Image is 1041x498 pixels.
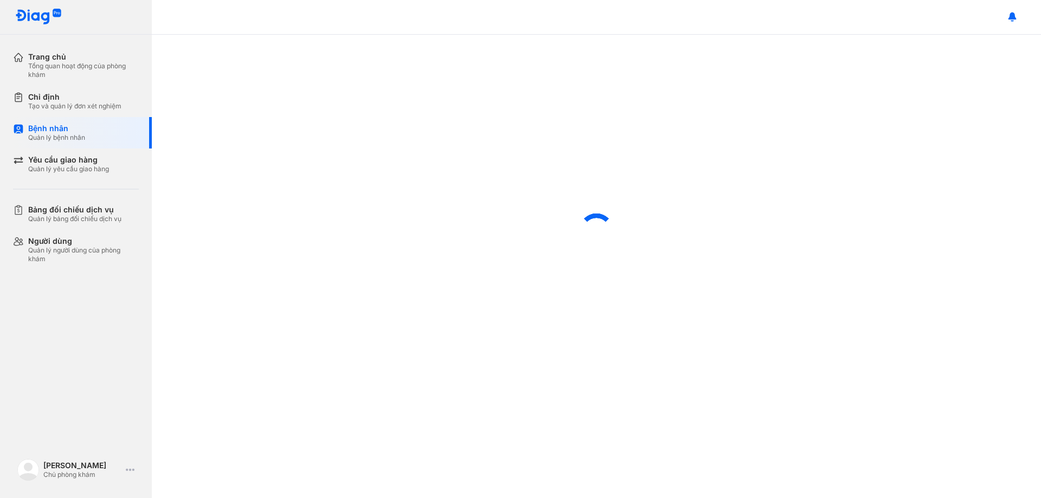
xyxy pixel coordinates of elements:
div: Quản lý bảng đối chiếu dịch vụ [28,215,121,223]
img: logo [15,9,62,25]
div: Yêu cầu giao hàng [28,155,109,165]
div: Bảng đối chiếu dịch vụ [28,205,121,215]
img: logo [17,459,39,481]
div: Người dùng [28,236,139,246]
div: Quản lý yêu cầu giao hàng [28,165,109,173]
div: Chỉ định [28,92,121,102]
div: Bệnh nhân [28,124,85,133]
div: Chủ phòng khám [43,470,121,479]
div: Trang chủ [28,52,139,62]
div: Quản lý bệnh nhân [28,133,85,142]
div: Tạo và quản lý đơn xét nghiệm [28,102,121,111]
div: Quản lý người dùng của phòng khám [28,246,139,263]
div: Tổng quan hoạt động của phòng khám [28,62,139,79]
div: [PERSON_NAME] [43,461,121,470]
